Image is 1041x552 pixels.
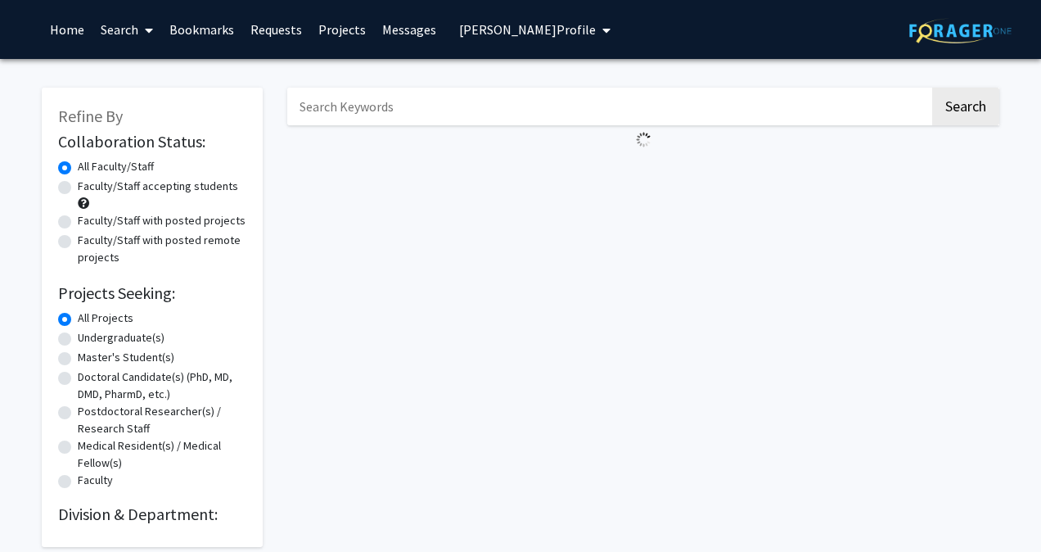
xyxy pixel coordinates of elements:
label: Faculty/Staff with posted projects [78,212,246,229]
button: Search [932,88,999,125]
label: All Projects [78,310,133,327]
label: Undergraduate(s) [78,329,164,346]
label: All Faculty/Staff [78,158,154,175]
a: Projects [310,1,374,58]
span: [PERSON_NAME] Profile [459,21,596,38]
h2: Division & Department: [58,504,246,524]
h2: Collaboration Status: [58,132,246,152]
label: Doctoral Candidate(s) (PhD, MD, DMD, PharmD, etc.) [78,369,246,403]
label: Faculty/Staff with posted remote projects [78,232,246,266]
a: Messages [374,1,444,58]
a: Home [42,1,92,58]
nav: Page navigation [287,154,999,192]
a: Search [92,1,161,58]
img: Loading [629,125,658,154]
label: Master's Student(s) [78,349,174,366]
label: Faculty [78,472,113,489]
label: Faculty/Staff accepting students [78,178,238,195]
label: Postdoctoral Researcher(s) / Research Staff [78,403,246,437]
input: Search Keywords [287,88,930,125]
h2: Projects Seeking: [58,283,246,303]
span: Refine By [58,106,123,126]
img: ForagerOne Logo [909,18,1012,43]
a: Bookmarks [161,1,242,58]
label: Medical Resident(s) / Medical Fellow(s) [78,437,246,472]
a: Requests [242,1,310,58]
